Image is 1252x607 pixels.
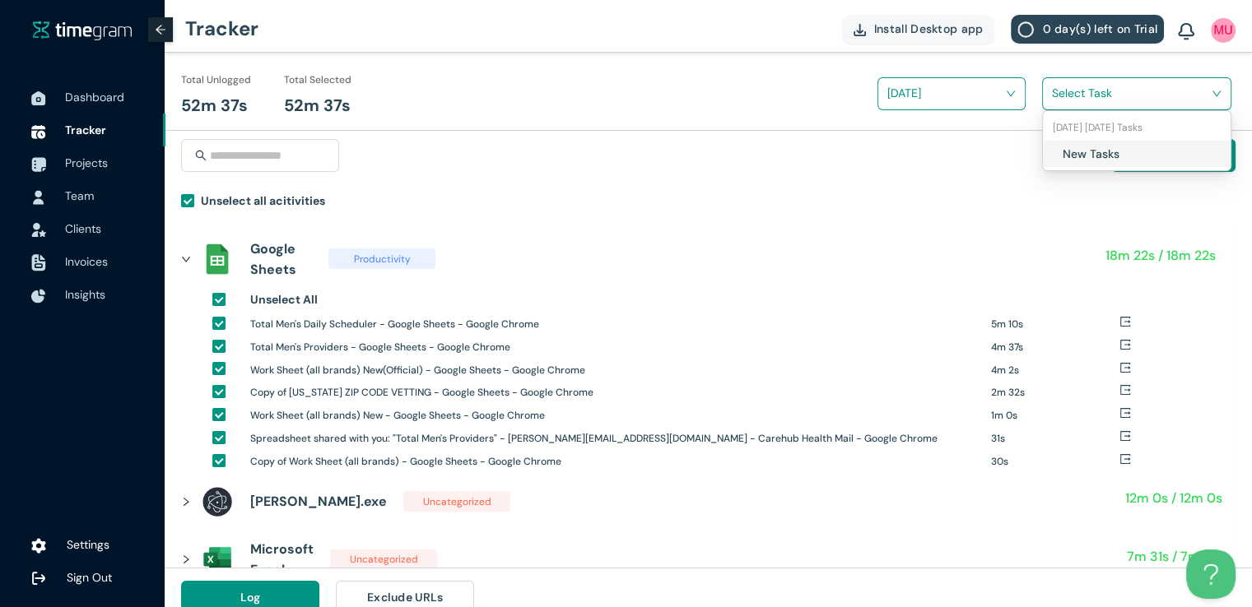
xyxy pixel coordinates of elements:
[31,223,46,237] img: InvoiceIcon
[65,287,105,302] span: Insights
[33,20,132,40] a: timegram
[1127,546,1222,567] h1: 7m 31s / 7m 31s
[201,485,234,518] img: assets%2Ficons%2Felectron-logo.png
[1211,18,1236,43] img: UserIcon
[284,72,351,88] h1: Total Selected
[328,248,435,269] span: Productivity
[201,243,234,276] img: assets%2Ficons%2Fsheets_official.png
[31,91,46,106] img: DashboardIcon
[31,289,46,303] img: InsightsIcon
[181,254,191,264] span: right
[250,454,979,470] h1: Copy of Work Sheet (all brands) - Google Sheets - Google Chrome
[1119,316,1131,327] span: export
[240,588,261,606] span: Log
[181,72,251,88] h1: Total Unlogged
[991,385,1119,401] h1: 2m 32s
[31,254,46,271] img: InvoiceIcon
[201,192,325,210] h1: Unselect all acitivities
[367,588,444,606] span: Exclude URLs
[1011,15,1164,44] button: 0 day(s) left on Trial
[181,93,248,118] h1: 52m 37s
[250,491,387,512] h1: [PERSON_NAME].exe
[1042,20,1157,38] span: 0 day(s) left on Trial
[842,15,995,44] button: Install Desktop app
[330,549,437,570] span: Uncategorized
[1125,488,1222,508] h1: 12m 0s / 12m 0s
[991,431,1119,447] h1: 31s
[250,431,979,447] h1: Spreadsheet shared with you: "Total Men's Providers" - [PERSON_NAME][EMAIL_ADDRESS][DOMAIN_NAME] ...
[1178,23,1194,41] img: BellIcon
[991,454,1119,470] h1: 30s
[31,157,46,172] img: ProjectIcon
[250,340,979,355] h1: Total Men's Providers - Google Sheets - Google Chrome
[1119,362,1131,373] span: export
[1186,549,1236,599] iframe: Toggle Customer Support
[250,539,314,580] h1: Microsoft Excel
[65,254,108,269] span: Invoices
[991,340,1119,355] h1: 4m 37s
[1119,339,1131,350] span: export
[250,239,312,280] h1: Google Sheets
[1119,384,1131,396] span: export
[250,290,318,308] h1: Unselect All
[65,188,94,203] span: Team
[67,537,109,552] span: Settings
[195,150,207,161] span: search
[65,90,124,104] span: Dashboard
[1119,430,1131,442] span: export
[1119,453,1131,465] span: export
[65,221,101,236] span: Clients
[33,21,132,40] img: timegram
[991,408,1119,424] h1: 1m 0s
[31,538,46,554] img: settings.78e04af822cf15d41b38c81147b09f22.svg
[284,93,351,118] h1: 52m 37s
[403,491,510,512] span: Uncategorized
[250,317,979,332] h1: Total Men's Daily Scheduler - Google Sheets - Google Chrome
[67,570,112,585] span: Sign Out
[250,408,979,424] h1: Work Sheet (all brands) New - Google Sheets - Google Chrome
[991,317,1119,332] h1: 5m 10s
[201,543,234,576] img: assets%2Ficons%2Ficons8-microsoft-excel-2019-240.png
[185,4,258,53] h1: Tracker
[31,571,46,586] img: logOut.ca60ddd252d7bab9102ea2608abe0238.svg
[155,24,166,35] span: arrow-left
[31,124,46,139] img: TimeTrackerIcon
[874,20,984,38] span: Install Desktop app
[250,363,979,378] h1: Work Sheet (all brands) New(Official) - Google Sheets - Google Chrome
[31,190,46,205] img: UserIcon
[991,363,1119,378] h1: 4m 2s
[1105,245,1216,266] h1: 18m 22s / 18m 22s
[181,497,191,507] span: right
[854,24,866,36] img: DownloadApp
[250,385,979,401] h1: Copy of [US_STATE] ZIP CODE VETTING - Google Sheets - Google Chrome
[65,123,106,137] span: Tracker
[181,554,191,564] span: right
[1119,407,1131,419] span: export
[65,155,108,170] span: Projects
[1043,114,1231,141] div: 08-09-2025 Monday Tasks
